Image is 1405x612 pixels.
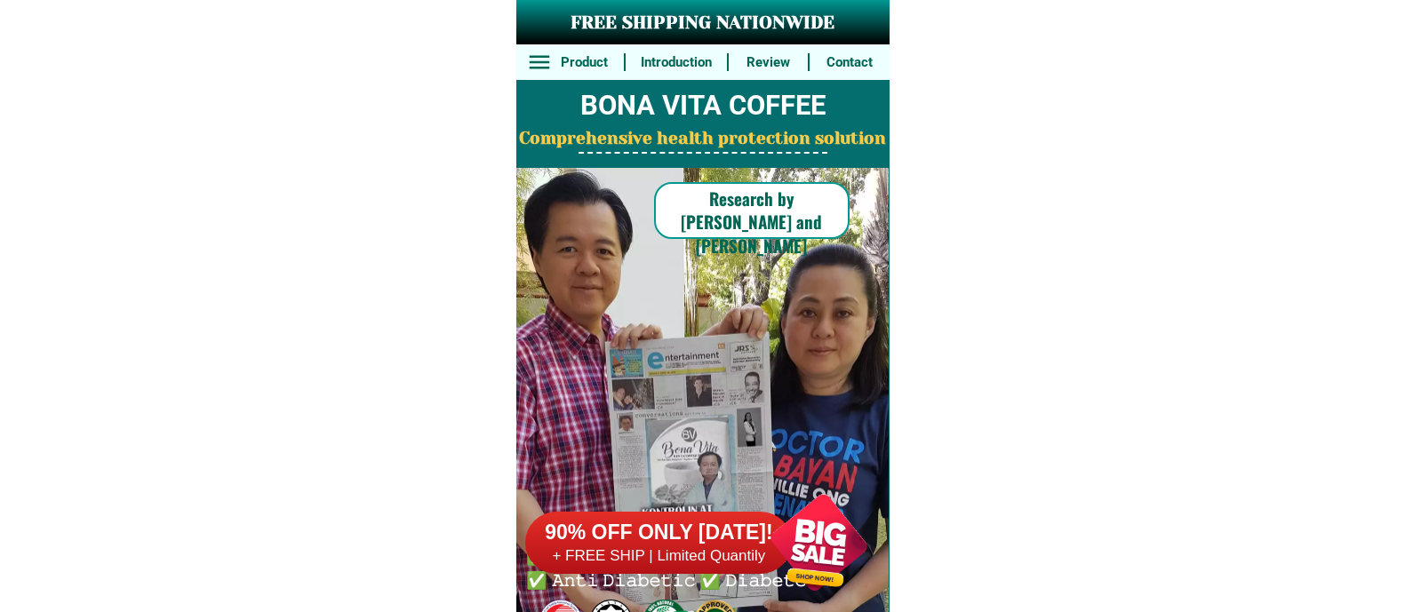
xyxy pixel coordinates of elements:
h6: Contact [819,52,880,73]
h6: Introduction [635,52,717,73]
h2: BONA VITA COFFEE [516,85,890,127]
h6: 90% OFF ONLY [DATE]! [525,520,792,546]
h6: Review [738,52,799,73]
h2: Comprehensive health protection solution [516,126,890,152]
h6: + FREE SHIP | Limited Quantily [525,546,792,566]
h3: FREE SHIPPING NATIONWIDE [516,10,890,36]
h6: Product [554,52,614,73]
h6: Research by [PERSON_NAME] and [PERSON_NAME] [654,187,850,258]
